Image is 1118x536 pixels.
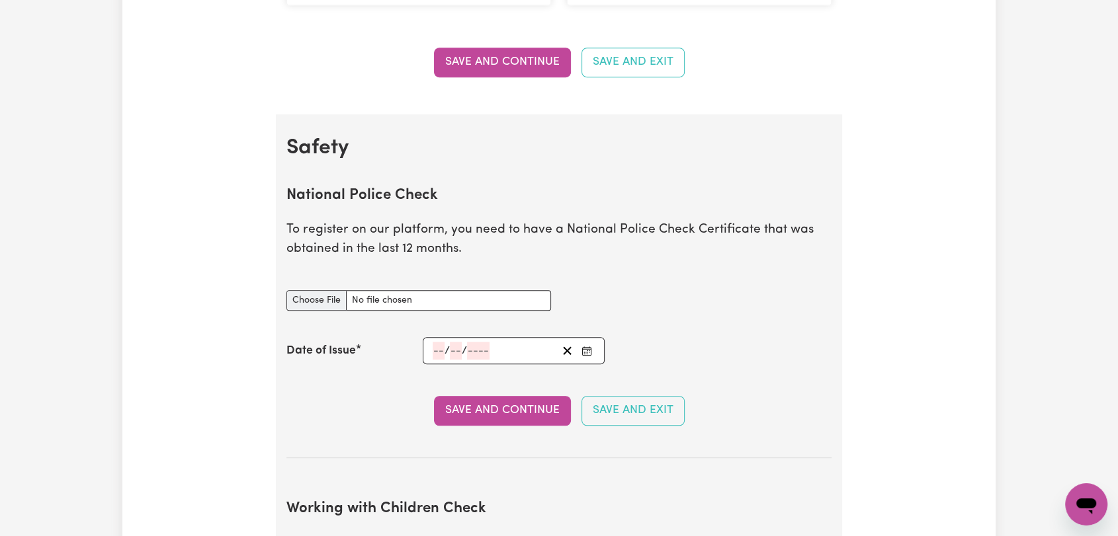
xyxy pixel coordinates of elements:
[557,342,578,360] button: Clear date
[467,342,490,360] input: ----
[581,48,685,77] button: Save and Exit
[1065,483,1107,525] iframe: Button to launch messaging window
[286,187,832,205] h2: National Police Check
[286,221,832,259] p: To register on our platform, you need to have a National Police Check Certificate that was obtain...
[286,135,832,161] h2: Safety
[581,396,685,425] button: Save and Exit
[445,345,450,357] span: /
[462,345,467,357] span: /
[578,342,596,360] button: Enter the Date of Issue of your National Police Check
[450,342,462,360] input: --
[433,342,445,360] input: --
[434,396,571,425] button: Save and Continue
[286,342,356,360] label: Date of Issue
[434,48,571,77] button: Save and Continue
[286,500,832,518] h2: Working with Children Check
